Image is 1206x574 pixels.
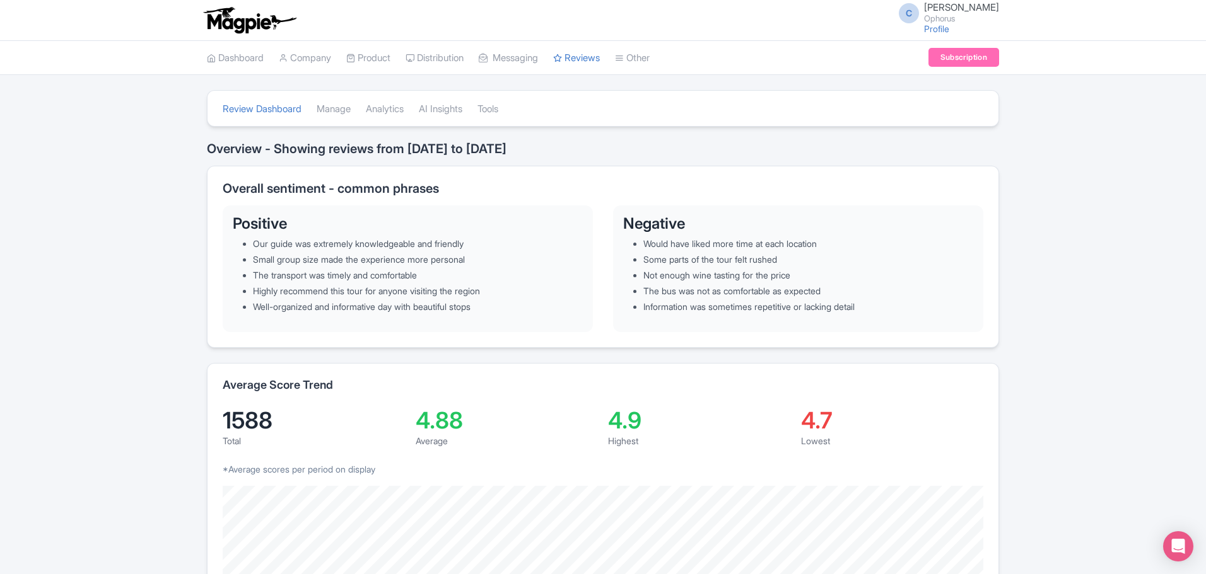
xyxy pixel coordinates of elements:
div: 1588 [223,409,406,432]
div: Highest [608,434,791,447]
a: Tools [477,92,498,127]
h3: Positive [233,215,583,232]
a: Company [279,41,331,76]
li: Our guide was extremely knowledgeable and friendly [253,237,583,250]
li: Not enough wine tasting for the price [643,268,973,282]
span: C [899,3,919,23]
a: Subscription [928,48,999,67]
a: Manage [317,92,351,127]
p: *Average scores per period on display [223,462,983,476]
span: [PERSON_NAME] [924,1,999,13]
li: Would have liked more time at each location [643,237,973,250]
div: Average [416,434,599,447]
small: Ophorus [924,14,999,23]
a: Messaging [479,41,538,76]
li: Small group size made the experience more personal [253,253,583,266]
h3: Negative [623,215,973,232]
li: Highly recommend this tour for anyone visiting the region [253,284,583,297]
a: Analytics [366,92,404,127]
li: Information was sometimes repetitive or lacking detail [643,300,973,313]
li: Well-organized and informative day with beautiful stops [253,300,583,313]
div: Lowest [801,434,984,447]
h2: Overview - Showing reviews from [DATE] to [DATE] [207,142,999,156]
div: 4.9 [608,409,791,432]
li: Some parts of the tour felt rushed [643,253,973,266]
a: AI Insights [419,92,462,127]
h2: Overall sentiment - common phrases [223,181,983,195]
a: Profile [924,23,949,34]
div: Open Intercom Messenger [1163,531,1193,561]
li: The transport was timely and comfortable [253,268,583,282]
a: Dashboard [207,41,264,76]
li: The bus was not as comfortable as expected [643,284,973,297]
a: Distribution [406,41,464,76]
h2: Average Score Trend [223,379,333,391]
div: Total [223,434,406,447]
a: Other [615,41,650,76]
a: Review Dashboard [223,92,301,127]
div: 4.7 [801,409,984,432]
a: Reviews [553,41,600,76]
div: 4.88 [416,409,599,432]
img: logo-ab69f6fb50320c5b225c76a69d11143b.png [201,6,298,34]
a: C [PERSON_NAME] Ophorus [891,3,999,23]
a: Product [346,41,390,76]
